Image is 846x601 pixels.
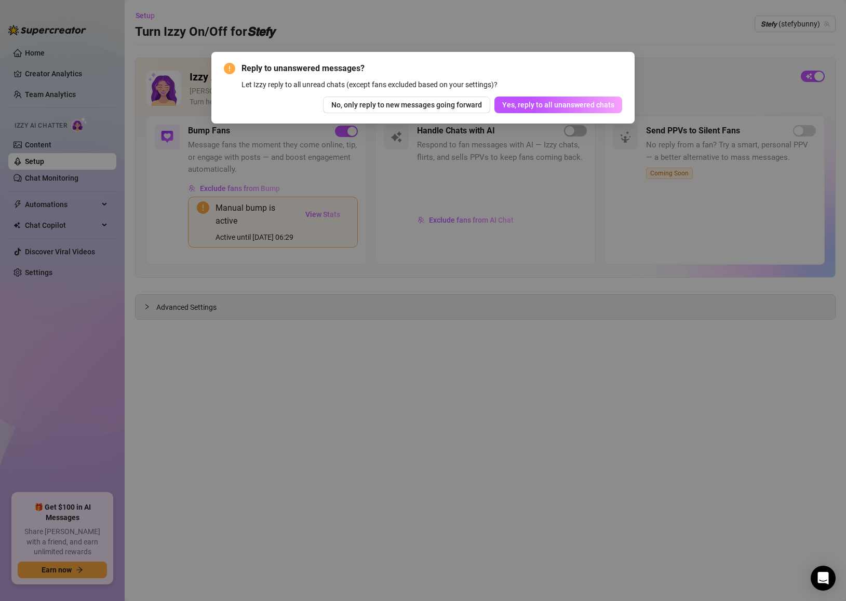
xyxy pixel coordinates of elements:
div: Open Intercom Messenger [811,566,836,591]
span: Yes, reply to all unanswered chats [502,101,614,109]
button: No, only reply to new messages going forward [323,97,490,113]
span: exclamation-circle [224,63,235,74]
div: Let Izzy reply to all unread chats (except fans excluded based on your settings)? [241,79,622,90]
span: Reply to unanswered messages? [241,62,622,75]
button: Yes, reply to all unanswered chats [494,97,622,113]
span: No, only reply to new messages going forward [331,101,482,109]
